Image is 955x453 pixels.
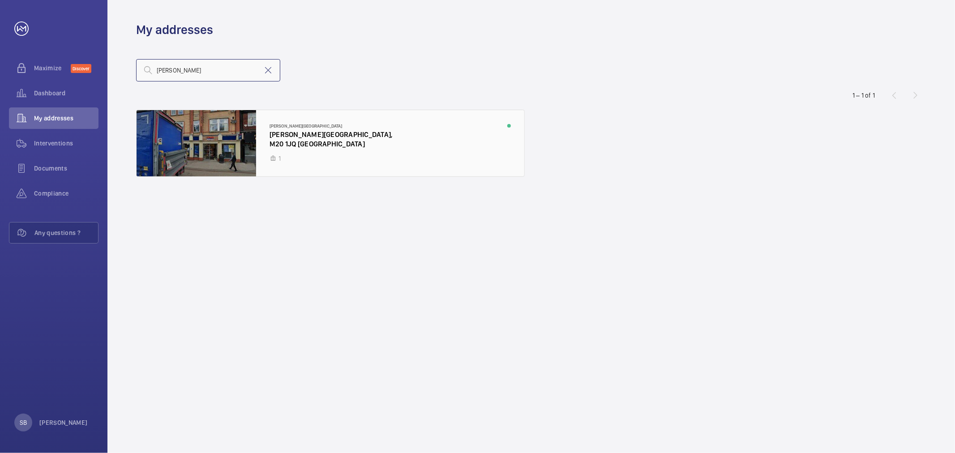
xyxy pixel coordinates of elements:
div: 1 – 1 of 1 [852,91,875,100]
input: Search by address [136,59,280,81]
p: SB [20,418,27,427]
span: Interventions [34,139,98,148]
span: Any questions ? [34,228,98,237]
p: [PERSON_NAME] [39,418,88,427]
span: Documents [34,164,98,173]
h1: My addresses [136,21,213,38]
span: Maximize [34,64,71,73]
span: My addresses [34,114,98,123]
span: Discover [71,64,91,73]
span: Compliance [34,189,98,198]
span: Dashboard [34,89,98,98]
